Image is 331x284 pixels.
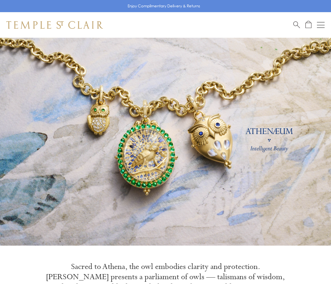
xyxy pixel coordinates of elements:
button: Open navigation [317,21,325,29]
a: Open Shopping Bag [305,21,311,29]
img: Temple St. Clair [6,21,103,29]
p: Enjoy Complimentary Delivery & Returns [128,3,200,9]
a: Search [293,21,300,29]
